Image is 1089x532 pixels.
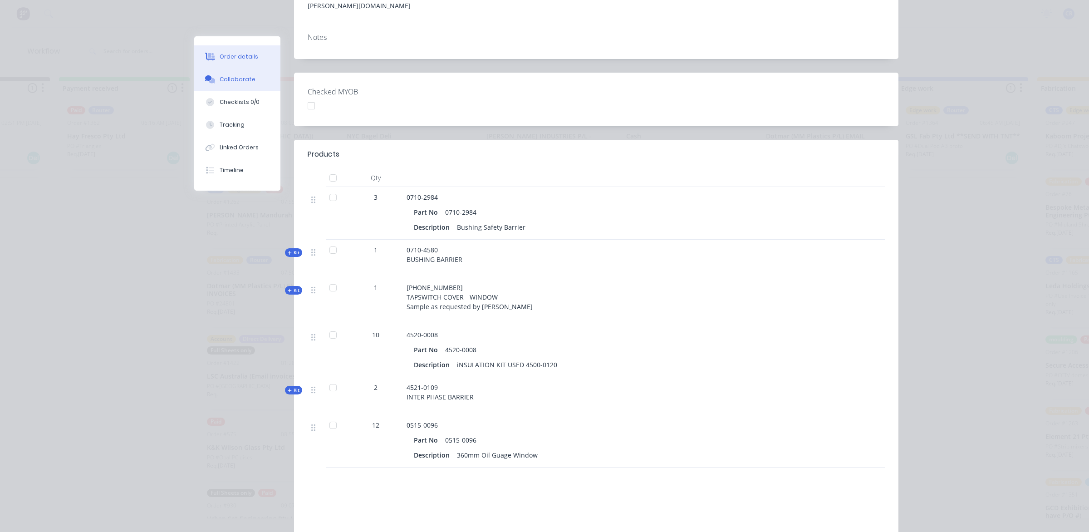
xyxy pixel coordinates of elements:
[407,330,438,339] span: 4520-0008
[407,383,474,401] span: 4521-0109 INTER PHASE BARRIER
[453,221,529,234] div: Bushing Safety Barrier
[374,383,378,392] span: 2
[285,386,302,394] div: Kit
[288,287,299,294] span: Kit
[374,283,378,292] span: 1
[285,248,302,257] div: Kit
[407,283,533,311] span: [PHONE_NUMBER] TAPSWITCH COVER - WINDOW Sample as requested by [PERSON_NAME]
[194,45,280,68] button: Order details
[414,448,453,462] div: Description
[194,159,280,182] button: Timeline
[308,149,339,160] div: Products
[194,136,280,159] button: Linked Orders
[441,206,480,219] div: 0710-2984
[220,75,255,84] div: Collaborate
[414,206,441,219] div: Part No
[194,91,280,113] button: Checklists 0/0
[414,358,453,371] div: Description
[220,143,259,152] div: Linked Orders
[372,420,379,430] span: 12
[374,192,378,202] span: 3
[453,358,561,371] div: iNSULATION KIT USED 4500-0120
[414,343,441,356] div: Part No
[308,86,421,97] label: Checked MYOB
[285,286,302,295] div: Kit
[288,387,299,394] span: Kit
[441,433,480,447] div: 0515-0096
[407,421,438,429] span: 0515-0096
[414,221,453,234] div: Description
[374,245,378,255] span: 1
[308,33,885,42] div: Notes
[194,68,280,91] button: Collaborate
[372,330,379,340] span: 10
[348,169,403,187] div: Qty
[414,433,441,447] div: Part No
[407,246,462,264] span: 0710-4580 BUSHING BARRIER
[407,193,438,202] span: 0710-2984
[220,166,244,174] div: Timeline
[194,113,280,136] button: Tracking
[441,343,480,356] div: 4520-0008
[453,448,541,462] div: 360mm Oil Guage Window
[220,53,258,61] div: Order details
[220,98,260,106] div: Checklists 0/0
[288,249,299,256] span: Kit
[220,121,245,129] div: Tracking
